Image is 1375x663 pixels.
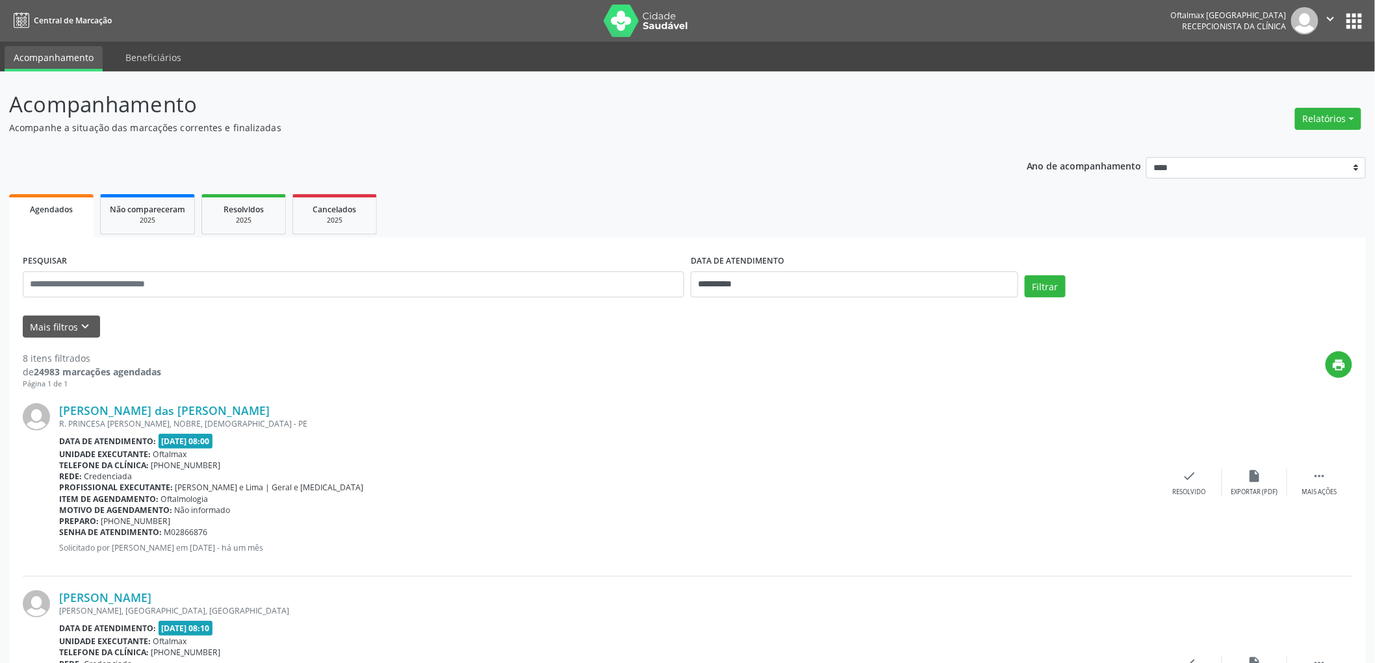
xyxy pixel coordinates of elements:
span: Oftalmax [153,449,187,460]
div: [PERSON_NAME], [GEOGRAPHIC_DATA], [GEOGRAPHIC_DATA] [59,605,1157,616]
img: img [1291,7,1318,34]
p: Ano de acompanhamento [1027,157,1142,173]
a: [PERSON_NAME] das [PERSON_NAME] [59,403,270,418]
b: Telefone da clínica: [59,647,149,658]
span: Agendados [30,204,73,215]
div: 8 itens filtrados [23,351,161,365]
b: Profissional executante: [59,482,173,493]
span: [PERSON_NAME] e Lima | Geral e [MEDICAL_DATA] [175,482,364,493]
button: apps [1343,10,1366,32]
div: Exportar (PDF) [1231,488,1278,497]
img: img [23,403,50,431]
a: [PERSON_NAME] [59,590,151,605]
img: img [23,590,50,618]
b: Telefone da clínica: [59,460,149,471]
span: Central de Marcação [34,15,112,26]
button: Filtrar [1025,275,1066,297]
b: Item de agendamento: [59,494,159,505]
span: Resolvidos [224,204,264,215]
div: Resolvido [1173,488,1206,497]
div: Oftalmax [GEOGRAPHIC_DATA] [1171,10,1287,21]
label: PESQUISAR [23,251,67,271]
span: Oftalmax [153,636,187,647]
b: Rede: [59,471,82,482]
div: Página 1 de 1 [23,379,161,390]
span: Cancelados [313,204,357,215]
span: [PHONE_NUMBER] [101,516,171,527]
i: check [1183,469,1197,483]
b: Data de atendimento: [59,436,156,447]
div: 2025 [302,216,367,225]
span: Credenciada [84,471,133,482]
div: Mais ações [1302,488,1337,497]
label: DATA DE ATENDIMENTO [691,251,784,271]
span: [DATE] 08:00 [159,434,213,449]
i: insert_drive_file [1248,469,1262,483]
span: Recepcionista da clínica [1183,21,1287,32]
b: Unidade executante: [59,449,151,460]
div: R. PRINCESA [PERSON_NAME], NOBRE, [DEMOGRAPHIC_DATA] - PE [59,418,1157,429]
p: Solicitado por [PERSON_NAME] em [DATE] - há um mês [59,542,1157,553]
p: Acompanhamento [9,88,959,121]
button:  [1318,7,1343,34]
span: [PHONE_NUMBER] [151,647,221,658]
div: 2025 [211,216,276,225]
div: de [23,365,161,379]
span: [PHONE_NUMBER] [151,460,221,471]
span: Oftalmologia [161,494,209,505]
i:  [1313,469,1327,483]
strong: 24983 marcações agendadas [34,366,161,378]
a: Central de Marcação [9,10,112,31]
b: Senha de atendimento: [59,527,162,538]
span: Não informado [175,505,231,516]
b: Data de atendimento: [59,623,156,634]
a: Acompanhamento [5,46,103,71]
span: M02866876 [164,527,208,538]
button: Mais filtroskeyboard_arrow_down [23,316,100,338]
i: keyboard_arrow_down [79,319,93,334]
b: Preparo: [59,516,99,527]
button: print [1326,351,1352,378]
i:  [1324,12,1338,26]
i: print [1332,358,1346,372]
p: Acompanhe a situação das marcações correntes e finalizadas [9,121,959,134]
span: Não compareceram [110,204,185,215]
b: Motivo de agendamento: [59,505,172,516]
b: Unidade executante: [59,636,151,647]
span: [DATE] 08:10 [159,621,213,636]
a: Beneficiários [116,46,190,69]
div: 2025 [110,216,185,225]
button: Relatórios [1295,108,1361,130]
